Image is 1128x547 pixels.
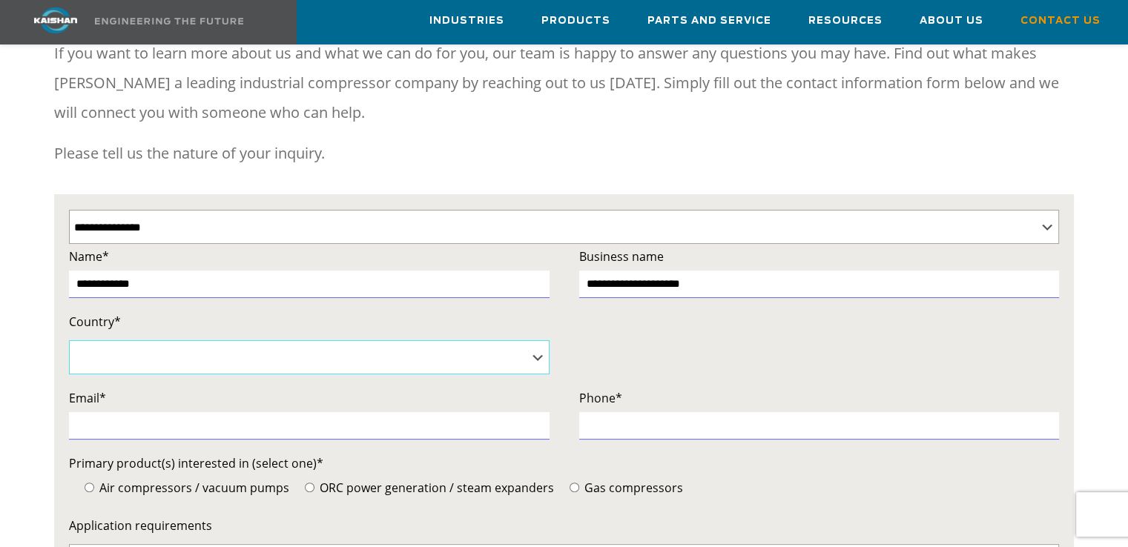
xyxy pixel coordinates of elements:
[317,480,554,496] span: ORC power generation / steam expanders
[69,388,550,408] label: Email*
[1020,13,1101,30] span: Contact Us
[920,13,983,30] span: About Us
[1020,1,1101,41] a: Contact Us
[85,483,94,492] input: Air compressors / vacuum pumps
[570,483,579,492] input: Gas compressors
[579,246,1060,267] label: Business name
[54,39,1074,127] p: If you want to learn more about us and what we can do for you, our team is happy to answer any qu...
[920,1,983,41] a: About Us
[808,1,883,41] a: Resources
[95,18,243,24] img: Engineering the future
[305,483,314,492] input: ORC power generation / steam expanders
[541,13,610,30] span: Products
[579,388,1060,408] label: Phone*
[429,13,504,30] span: Industries
[808,13,883,30] span: Resources
[429,1,504,41] a: Industries
[647,1,771,41] a: Parts and Service
[647,13,771,30] span: Parts and Service
[69,246,550,267] label: Name*
[541,1,610,41] a: Products
[581,480,683,496] span: Gas compressors
[69,515,1059,536] label: Application requirements
[69,311,550,332] label: Country*
[54,139,1074,168] p: Please tell us the nature of your inquiry.
[96,480,289,496] span: Air compressors / vacuum pumps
